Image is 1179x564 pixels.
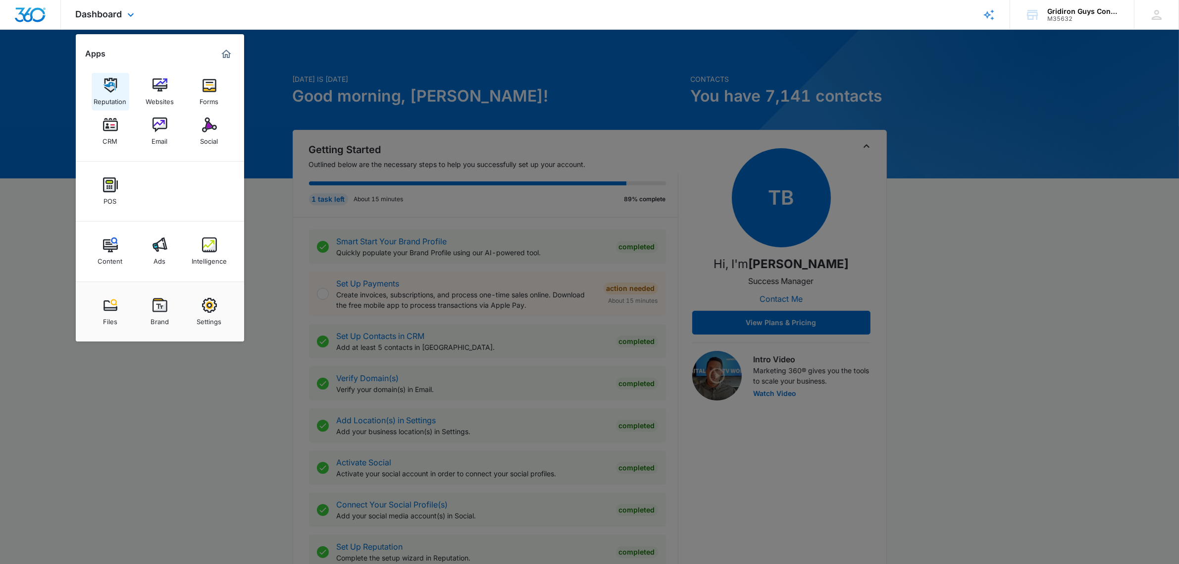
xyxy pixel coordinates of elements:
a: Settings [191,293,228,331]
a: Files [92,293,129,331]
div: Reputation [94,93,127,106]
div: Email [152,132,168,145]
div: Content [98,252,123,265]
a: Forms [191,73,228,111]
div: Ads [154,252,166,265]
a: Social [191,113,228,150]
div: Social [201,132,218,145]
div: Brand [151,313,169,326]
div: Forms [200,93,219,106]
div: Websites [146,93,174,106]
div: account id [1047,15,1120,22]
div: Files [103,313,117,326]
div: CRM [103,132,118,145]
div: POS [104,192,117,205]
a: Ads [141,232,179,270]
a: Reputation [92,73,129,111]
a: Brand [141,293,179,331]
a: Websites [141,73,179,111]
div: Settings [197,313,222,326]
a: Content [92,232,129,270]
span: Dashboard [76,9,122,19]
a: Email [141,113,179,150]
div: account name [1047,7,1120,15]
a: Intelligence [191,232,228,270]
div: Intelligence [192,252,227,265]
a: CRM [92,113,129,150]
a: Marketing 360® Dashboard [218,46,234,62]
h2: Apps [86,49,106,58]
a: POS [92,172,129,210]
